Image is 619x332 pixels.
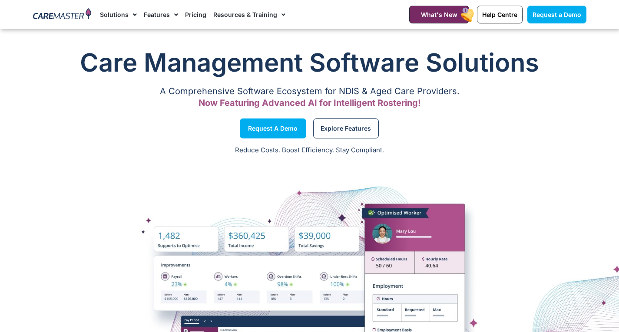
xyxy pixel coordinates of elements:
p: Reduce Costs. Boost Efficiency. Stay Compliant. [5,145,614,155]
img: CareMaster Logo [33,8,92,21]
span: Now Featuring Advanced AI for Intelligent Rostering! [199,98,421,108]
a: Request a Demo [527,6,586,23]
h1: Care Management Software Solutions [33,45,586,80]
span: What's New [421,11,457,18]
a: Help Centre [477,6,523,23]
span: Explore Features [321,126,371,131]
span: Help Centre [482,11,517,18]
span: Request a Demo [533,11,581,18]
span: Request a Demo [248,126,298,131]
a: Request a Demo [240,118,306,138]
a: What's New [409,6,469,23]
p: A Comprehensive Software Ecosystem for NDIS & Aged Care Providers. [33,89,586,94]
a: Explore Features [313,118,379,138]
